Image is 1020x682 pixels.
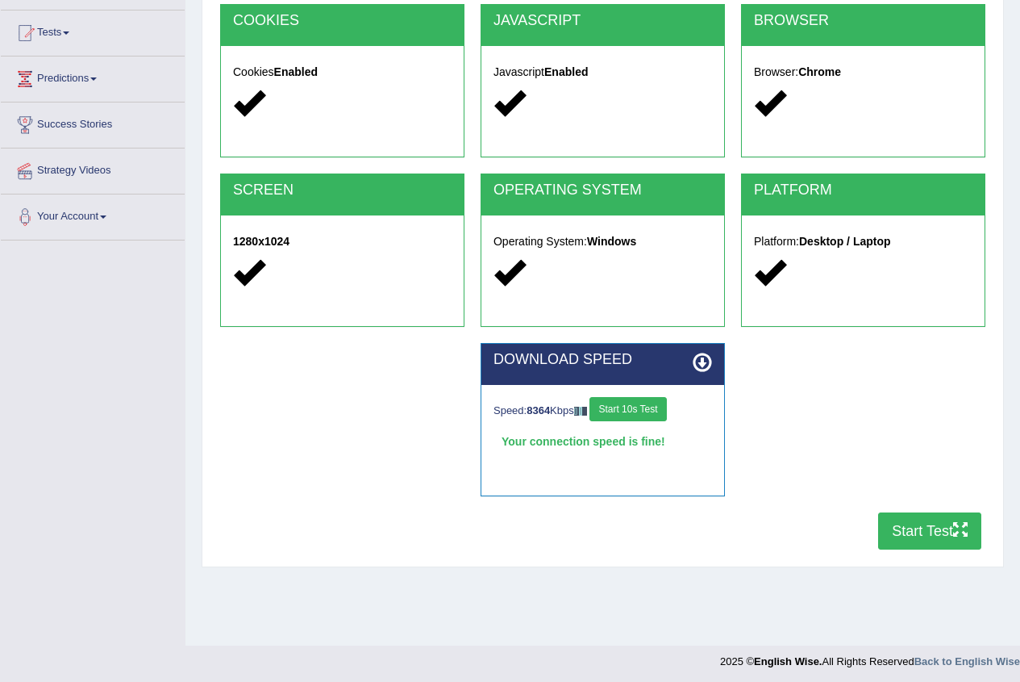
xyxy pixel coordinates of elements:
[544,65,588,78] strong: Enabled
[1,103,185,143] a: Success Stories
[754,13,972,29] h2: BROWSER
[914,655,1020,667] a: Back to English Wise
[274,65,318,78] strong: Enabled
[1,149,185,189] a: Strategy Videos
[493,429,712,454] div: Your connection speed is fine!
[493,66,712,78] h5: Javascript
[878,513,981,550] button: Start Test
[1,56,185,97] a: Predictions
[589,397,666,421] button: Start 10s Test
[799,235,891,248] strong: Desktop / Laptop
[493,397,712,425] div: Speed: Kbps
[233,235,289,248] strong: 1280x1024
[527,404,550,416] strong: 8364
[493,352,712,368] h2: DOWNLOAD SPEED
[493,182,712,199] h2: OPERATING SYSTEM
[493,236,712,248] h5: Operating System:
[798,65,841,78] strong: Chrome
[1,195,185,235] a: Your Account
[587,235,636,248] strong: Windows
[233,66,452,78] h5: Cookies
[574,407,587,416] img: ajax-loader-fb-connection.gif
[720,646,1020,669] div: 2025 © All Rights Reserved
[754,655,822,667] strong: English Wise.
[754,182,972,199] h2: PLATFORM
[754,236,972,248] h5: Platform:
[493,13,712,29] h2: JAVASCRIPT
[754,66,972,78] h5: Browser:
[233,182,452,199] h2: SCREEN
[233,13,452,29] h2: COOKIES
[1,10,185,51] a: Tests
